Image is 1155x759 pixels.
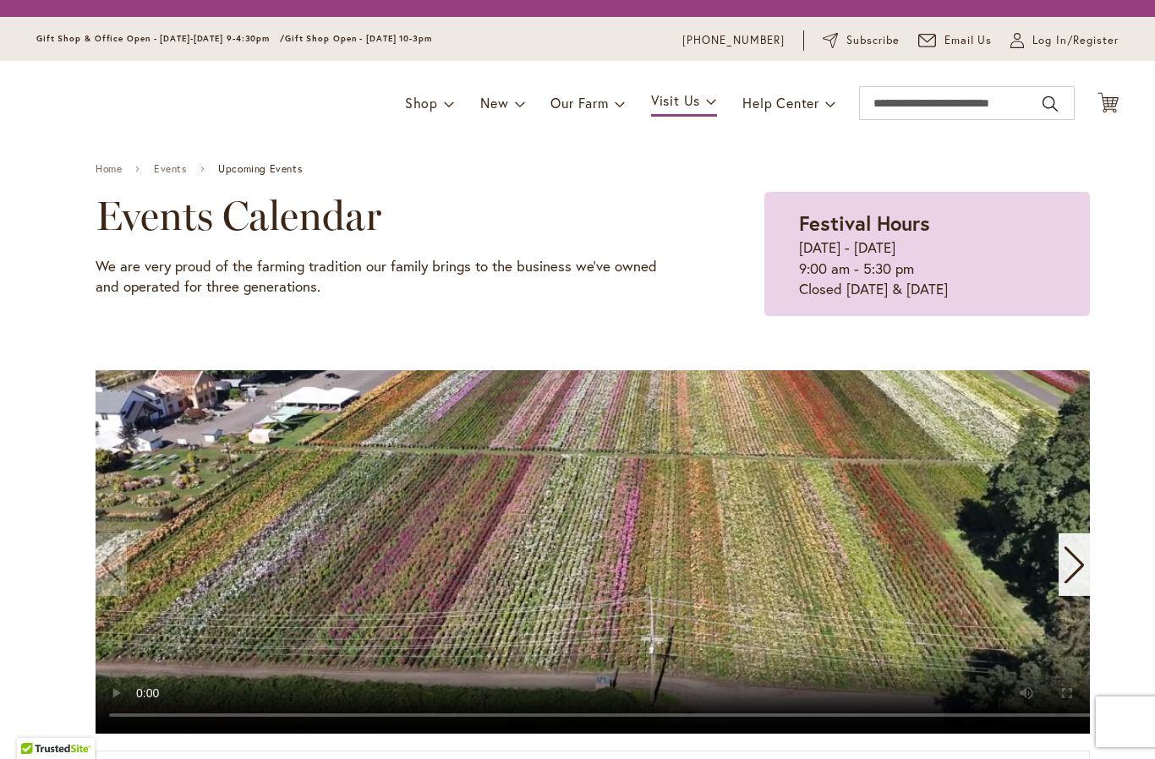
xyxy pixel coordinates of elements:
[1010,32,1119,49] a: Log In/Register
[846,32,900,49] span: Subscribe
[285,33,432,44] span: Gift Shop Open - [DATE] 10-3pm
[154,163,187,175] a: Events
[799,210,930,237] strong: Festival Hours
[1032,32,1119,49] span: Log In/Register
[96,370,1128,734] swiper-slide: 1 / 11
[799,238,1055,299] p: [DATE] - [DATE] 9:00 am - 5:30 pm Closed [DATE] & [DATE]
[96,256,680,298] p: We are very proud of the farming tradition our family brings to the business we've owned and oper...
[682,32,785,49] a: [PHONE_NUMBER]
[480,94,508,112] span: New
[96,163,122,175] a: Home
[96,192,680,239] h2: Events Calendar
[405,94,438,112] span: Shop
[944,32,993,49] span: Email Us
[13,699,60,746] iframe: Launch Accessibility Center
[550,94,608,112] span: Our Farm
[651,91,700,109] span: Visit Us
[918,32,993,49] a: Email Us
[742,94,819,112] span: Help Center
[823,32,900,49] a: Subscribe
[1043,90,1058,117] button: Search
[36,33,285,44] span: Gift Shop & Office Open - [DATE]-[DATE] 9-4:30pm /
[218,163,302,175] span: Upcoming Events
